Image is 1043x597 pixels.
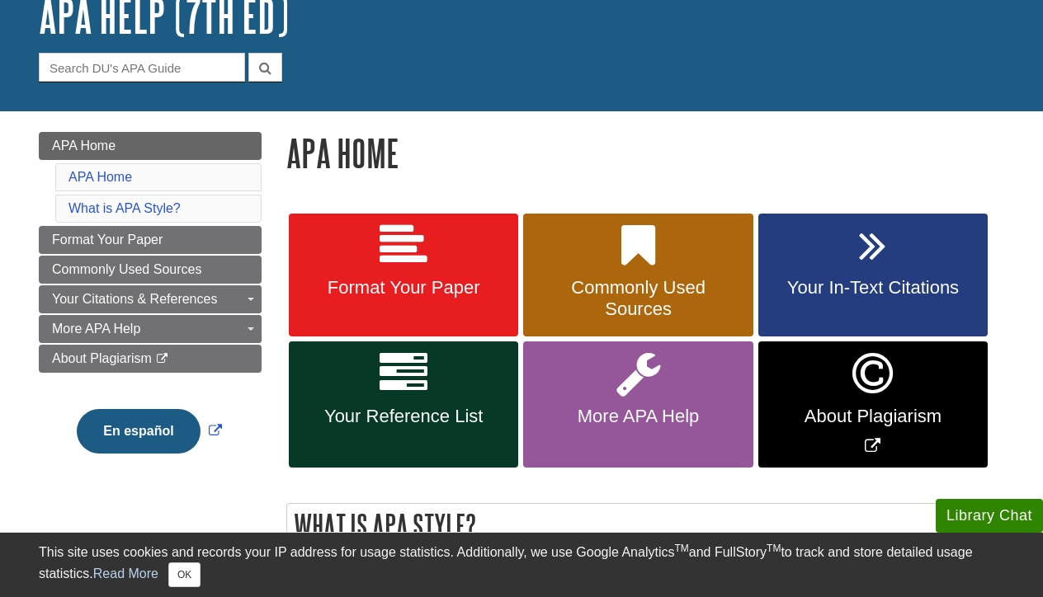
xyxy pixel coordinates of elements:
h1: APA Home [286,132,1004,174]
span: About Plagiarism [771,406,975,427]
a: Your Reference List [289,341,518,468]
input: Search DU's APA Guide [39,53,245,82]
a: Format Your Paper [39,226,262,254]
a: More APA Help [523,341,753,468]
a: Your In-Text Citations [758,214,988,337]
button: En español [77,409,200,454]
span: Commonly Used Sources [52,262,201,276]
span: APA Home [52,139,116,153]
sup: TM [674,543,688,554]
div: Guide Page Menu [39,132,262,482]
a: About Plagiarism [39,345,262,373]
span: More APA Help [536,406,740,427]
a: What is APA Style? [68,201,181,215]
span: About Plagiarism [52,351,152,365]
a: Commonly Used Sources [523,214,753,337]
a: Commonly Used Sources [39,256,262,284]
i: This link opens in a new window [155,354,169,364]
a: Your Citations & References [39,285,262,313]
div: This site uses cookies and records your IP address for usage statistics. Additionally, we use Goo... [39,543,1004,587]
span: Format Your Paper [52,233,163,247]
button: Library Chat [936,499,1043,533]
a: Link opens in new window [758,341,988,468]
a: More APA Help [39,315,262,343]
h2: What is APA Style? [287,504,1003,548]
a: Link opens in new window [73,424,225,438]
span: Your In-Text Citations [771,277,975,298]
a: APA Home [68,170,132,184]
span: Your Reference List [301,406,506,427]
a: Read More [93,566,158,581]
button: Close [168,562,201,587]
span: Format Your Paper [301,277,506,298]
sup: TM [767,543,781,554]
span: Commonly Used Sources [536,277,740,320]
a: APA Home [39,132,262,160]
a: Format Your Paper [289,214,518,337]
span: More APA Help [52,322,140,336]
span: Your Citations & References [52,292,217,306]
